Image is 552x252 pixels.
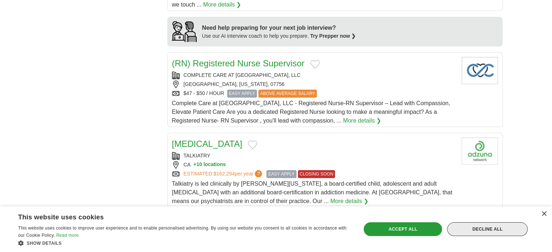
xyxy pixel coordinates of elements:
[227,90,257,98] span: EASY APPLY
[172,139,242,149] a: [MEDICAL_DATA]
[310,33,356,39] a: Try Prepper now ❯
[172,90,456,98] div: $47 - $50 / HOUR
[343,116,381,125] a: More details ❯
[462,57,498,84] img: Company logo
[202,32,356,40] div: Use our AI interview coach to help you prepare.
[203,0,241,9] a: More details ❯
[213,171,234,177] span: $162,294
[172,181,452,204] span: Talkiatry is led clinically by [PERSON_NAME][US_STATE], a board-certified child, adolescent and a...
[298,170,335,178] span: CLOSING SOON
[172,80,456,88] div: [GEOGRAPHIC_DATA], [US_STATE], 07756
[310,60,320,69] button: Add to favorite jobs
[184,170,264,178] a: ESTIMATED:$162,294per year?
[18,226,347,238] span: This website uses cookies to improve user experience and to enable personalised advertising. By u...
[193,161,226,169] button: +10 locations
[255,170,262,177] span: ?
[18,239,351,247] div: Show details
[172,71,456,79] div: COMPLETE CARE AT [GEOGRAPHIC_DATA], LLC
[56,233,79,238] a: Read more, opens a new window
[202,24,356,32] div: Need help preparing for your next job interview?
[172,161,456,169] div: CA
[447,222,528,236] div: Decline all
[172,58,304,68] a: (RN) Registered Nurse Supervisor
[330,197,368,206] a: More details ❯
[364,222,442,236] div: Accept all
[266,170,296,178] span: EASY APPLY
[18,211,333,222] div: This website uses cookies
[172,100,450,124] span: Complete Care at [GEOGRAPHIC_DATA], LLC - Registered Nurse-RN Supervisor – Lead with Compassion, ...
[193,161,196,169] span: +
[172,152,456,160] div: TALKIATRY
[248,140,257,149] button: Add to favorite jobs
[462,137,498,165] img: Company logo
[258,90,317,98] span: ABOVE AVERAGE SALARY
[541,211,547,217] div: Close
[27,241,62,246] span: Show details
